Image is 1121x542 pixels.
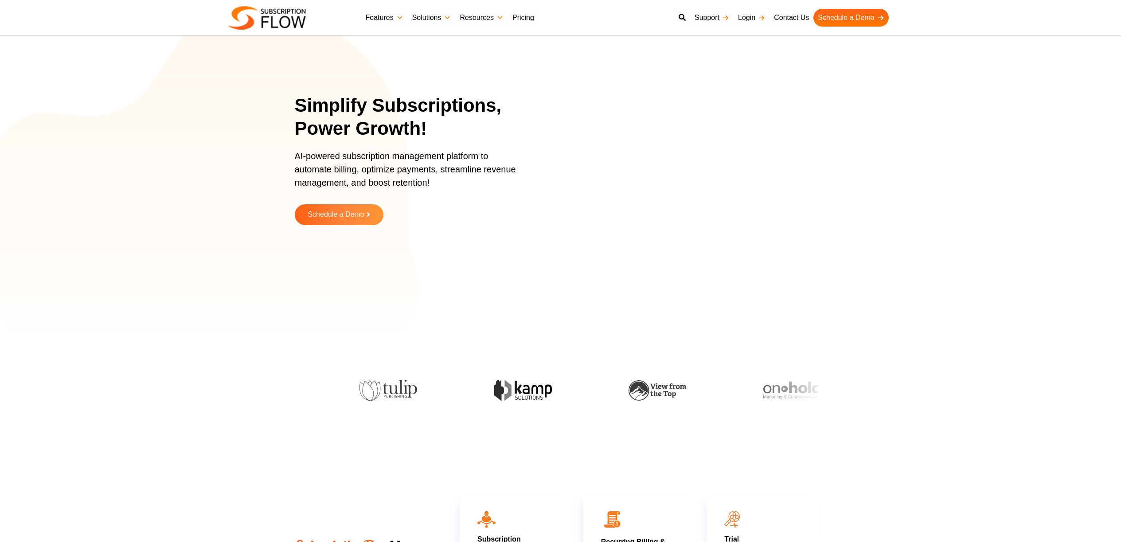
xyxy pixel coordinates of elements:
[228,6,306,30] img: Subscriptionflow
[488,382,545,399] img: onhold-marketing
[353,380,410,401] img: view-from-the-top
[724,511,740,528] img: icon11
[734,9,769,27] a: Login
[308,211,364,218] span: Schedule a Demo
[601,508,623,530] img: 02
[295,204,383,225] a: Schedule a Demo
[508,9,539,27] a: Pricing
[295,94,536,140] h1: Simplify Subscriptions, Power Growth!
[361,9,408,27] a: Features
[813,9,888,27] a: Schedule a Demo
[622,357,680,424] img: orange-onions
[690,9,734,27] a: Support
[477,511,496,528] img: icon10
[455,9,508,27] a: Resources
[295,149,525,198] p: AI-powered subscription management platform to automate billing, optimize payments, streamline re...
[769,9,813,27] a: Contact Us
[408,9,456,27] a: Solutions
